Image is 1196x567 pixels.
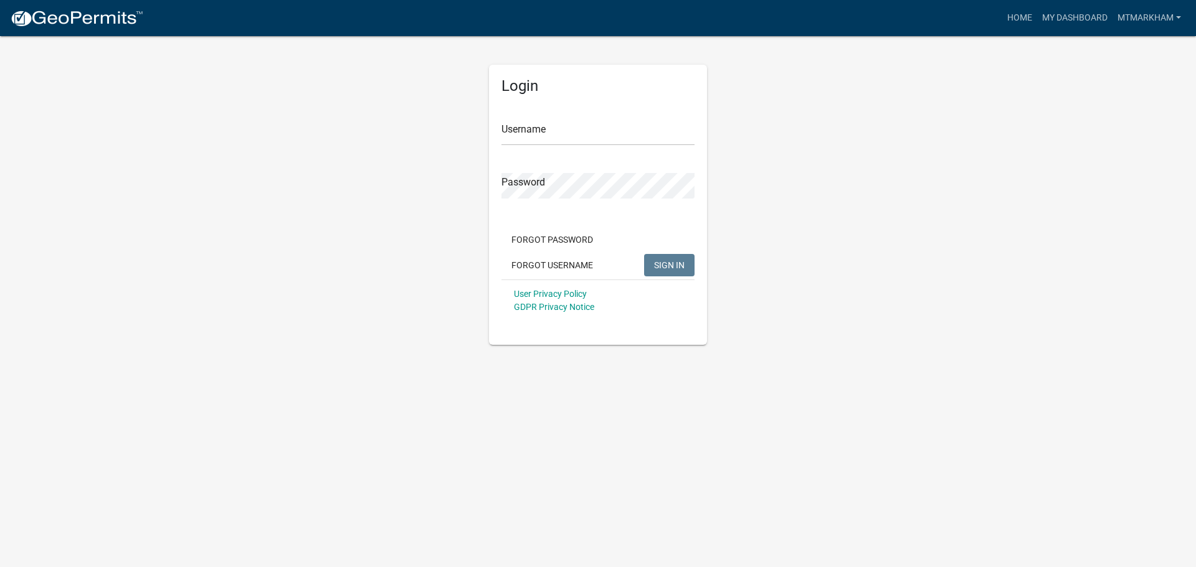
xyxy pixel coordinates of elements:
[654,260,685,269] span: SIGN IN
[1037,6,1113,30] a: My Dashboard
[501,228,603,251] button: Forgot Password
[501,254,603,276] button: Forgot Username
[514,302,594,312] a: GDPR Privacy Notice
[1002,6,1037,30] a: Home
[501,77,695,95] h5: Login
[1113,6,1186,30] a: mtmarkham
[514,289,587,299] a: User Privacy Policy
[644,254,695,276] button: SIGN IN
